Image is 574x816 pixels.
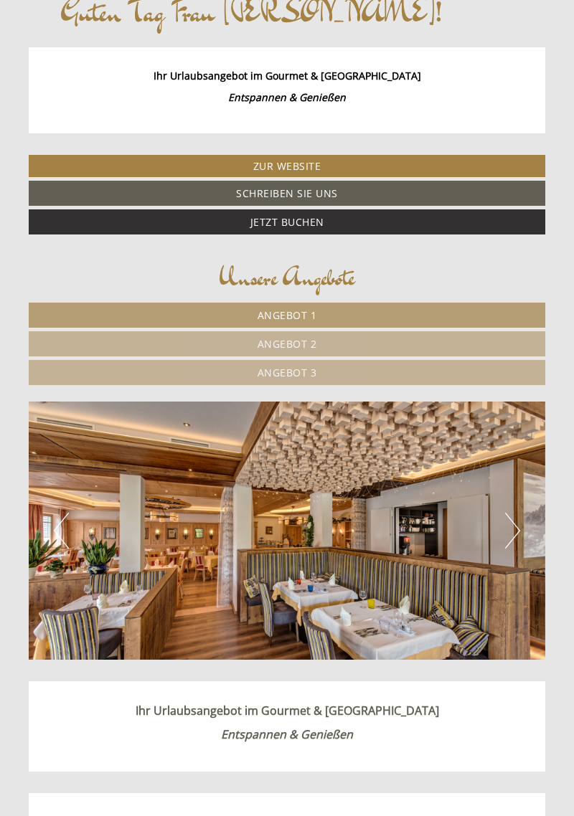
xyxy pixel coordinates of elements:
[258,308,317,322] span: Angebot 1
[11,39,247,82] div: Guten Tag, wie können wir Ihnen helfen?
[22,42,240,53] div: [GEOGRAPHIC_DATA]
[221,726,353,742] strong: Entspannen & Genießen
[29,260,545,295] div: Unsere Angebote
[29,209,545,234] a: Jetzt buchen
[258,366,317,379] span: Angebot 3
[22,70,240,80] small: 19:23
[136,703,439,718] strong: Ihr Urlaubsangebot im Gourmet & [GEOGRAPHIC_DATA]
[387,378,474,403] button: Senden
[210,11,263,35] div: [DATE]
[29,181,545,206] a: Schreiben Sie uns
[258,337,317,351] span: Angebot 2
[29,155,545,178] a: Zur Website
[505,513,520,549] button: Next
[228,90,346,104] strong: Entspannen & Genießen
[54,513,69,549] button: Previous
[154,69,421,82] strong: Ihr Urlaubsangebot im Gourmet & [GEOGRAPHIC_DATA]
